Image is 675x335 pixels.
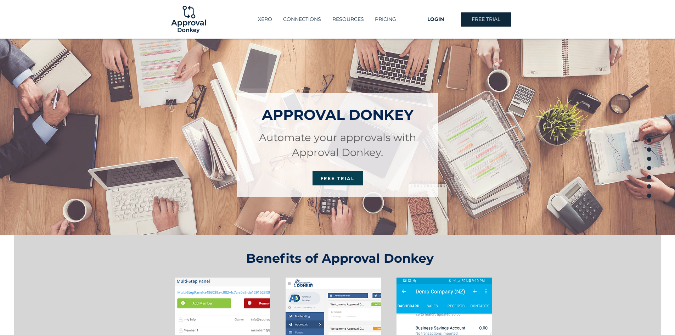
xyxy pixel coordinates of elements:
a: CONNECTIONS [277,13,327,25]
p: CONNECTIONS [280,13,325,25]
span: LOGIN [427,16,444,23]
a: LOGIN [411,12,461,27]
a: XERO [252,13,277,25]
a: FREE TRIAL [313,171,363,185]
a: FREE TRIAL [461,12,511,27]
div: RESOURCES [327,13,369,25]
span: FREE TRIAL [472,16,500,23]
span: APPROVAL DONKEY [262,106,414,123]
a: PRICING [369,13,402,25]
p: PRICING [371,13,400,25]
nav: Page [644,136,654,200]
span: Benefits of Approval Donkey [246,251,434,266]
p: RESOURCES [329,13,367,25]
img: Logo-01.png [169,0,208,39]
nav: Site [243,13,411,25]
span: Automate your approvals with Approval Donkey. [259,131,416,158]
p: XERO [254,13,276,25]
span: FREE TRIAL [321,175,355,181]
